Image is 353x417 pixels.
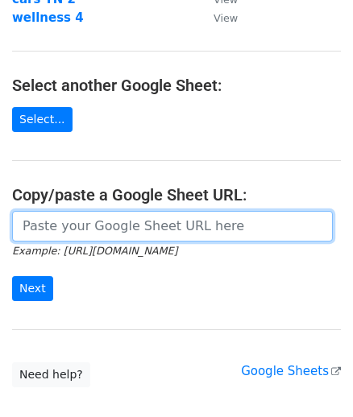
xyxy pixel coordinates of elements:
small: View [214,12,238,24]
a: View [197,10,238,25]
a: Select... [12,107,73,132]
h4: Select another Google Sheet: [12,76,341,95]
h4: Copy/paste a Google Sheet URL: [12,185,341,204]
input: Paste your Google Sheet URL here [12,211,333,242]
a: wellness 4 [12,10,84,25]
small: Example: [URL][DOMAIN_NAME] [12,245,177,257]
input: Next [12,276,53,301]
a: Need help? [12,362,90,387]
iframe: Chat Widget [272,340,353,417]
a: Google Sheets [241,364,341,378]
